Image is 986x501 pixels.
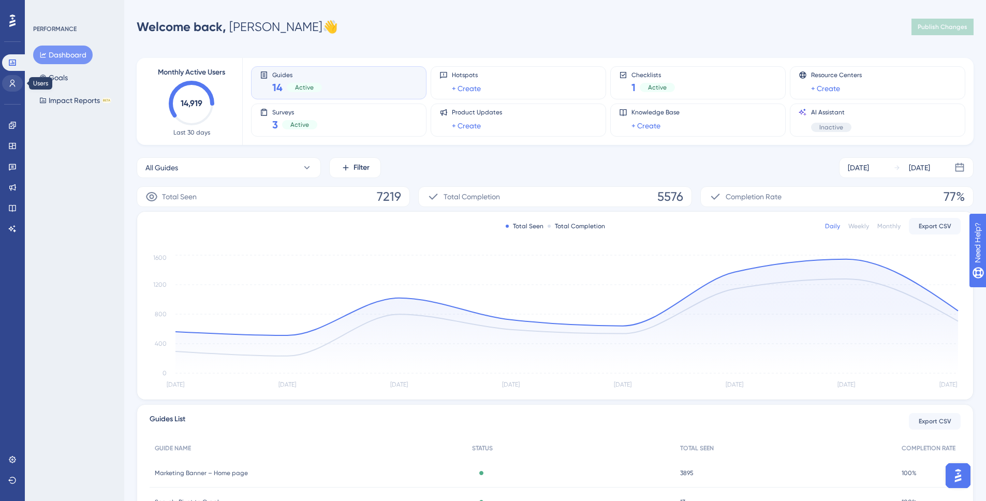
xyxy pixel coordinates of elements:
[272,117,278,132] span: 3
[295,83,314,92] span: Active
[163,370,167,377] tspan: 0
[452,82,481,95] a: + Create
[33,25,77,33] div: PERFORMANCE
[472,444,493,452] span: STATUS
[919,222,951,230] span: Export CSV
[911,19,974,35] button: Publish Changes
[158,66,225,79] span: Monthly Active Users
[944,188,965,205] span: 77%
[452,108,502,116] span: Product Updates
[444,190,500,203] span: Total Completion
[278,381,296,388] tspan: [DATE]
[137,19,338,35] div: [PERSON_NAME] 👋
[153,254,167,261] tspan: 1600
[909,413,961,430] button: Export CSV
[150,413,185,430] span: Guides List
[155,340,167,347] tspan: 400
[648,83,667,92] span: Active
[24,3,65,15] span: Need Help?
[657,188,683,205] span: 5576
[167,381,184,388] tspan: [DATE]
[811,108,851,116] span: AI Assistant
[848,222,869,230] div: Weekly
[909,161,930,174] div: [DATE]
[390,381,408,388] tspan: [DATE]
[811,82,840,95] a: + Create
[162,190,197,203] span: Total Seen
[919,417,951,425] span: Export CSV
[811,71,862,79] span: Resource Centers
[902,444,955,452] span: COMPLETION RATE
[939,381,957,388] tspan: [DATE]
[145,161,178,174] span: All Guides
[290,121,309,129] span: Active
[272,80,283,95] span: 14
[909,218,961,234] button: Export CSV
[877,222,901,230] div: Monthly
[631,71,675,78] span: Checklists
[918,23,967,31] span: Publish Changes
[726,190,782,203] span: Completion Rate
[943,460,974,491] iframe: UserGuiding AI Assistant Launcher
[33,46,93,64] button: Dashboard
[137,157,321,178] button: All Guides
[837,381,855,388] tspan: [DATE]
[680,444,714,452] span: TOTAL SEEN
[680,469,694,477] span: 3895
[452,120,481,132] a: + Create
[102,98,111,103] div: BETA
[631,120,660,132] a: + Create
[825,222,840,230] div: Daily
[614,381,631,388] tspan: [DATE]
[354,161,370,174] span: Filter
[153,281,167,288] tspan: 1200
[506,222,543,230] div: Total Seen
[33,68,74,87] button: Goals
[137,19,226,34] span: Welcome back,
[33,91,117,110] button: Impact ReportsBETA
[155,311,167,318] tspan: 800
[548,222,605,230] div: Total Completion
[329,157,381,178] button: Filter
[155,469,248,477] span: Marketing Banner – Home page
[155,444,191,452] span: GUIDE NAME
[272,71,322,78] span: Guides
[173,128,210,137] span: Last 30 days
[819,123,843,131] span: Inactive
[902,469,917,477] span: 100%
[181,98,202,108] text: 14,919
[502,381,520,388] tspan: [DATE]
[631,108,680,116] span: Knowledge Base
[726,381,743,388] tspan: [DATE]
[452,71,481,79] span: Hotspots
[631,80,636,95] span: 1
[272,108,317,115] span: Surveys
[848,161,869,174] div: [DATE]
[377,188,401,205] span: 7219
